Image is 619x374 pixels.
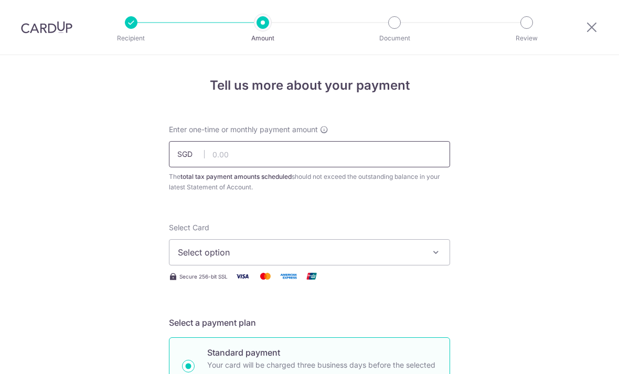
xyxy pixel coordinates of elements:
[169,172,450,193] div: The should not exceed the outstanding balance in your latest Statement of Account.
[178,246,422,259] span: Select option
[488,33,565,44] p: Review
[278,270,299,283] img: American Express
[21,21,72,34] img: CardUp
[255,270,276,283] img: Mastercard
[179,272,228,281] span: Secure 256-bit SSL
[24,7,46,17] span: Help
[232,270,253,283] img: Visa
[169,223,209,232] span: translation missing: en.payables.payment_networks.credit_card.summary.labels.select_card
[169,316,450,329] h5: Select a payment plan
[169,76,450,95] h4: Tell us more about your payment
[92,33,170,44] p: Recipient
[207,346,437,359] p: Standard payment
[356,33,433,44] p: Document
[169,239,450,265] button: Select option
[169,141,450,167] input: 0.00
[301,270,322,283] img: Union Pay
[180,173,292,180] b: total tax payment amounts scheduled
[177,149,205,159] span: SGD
[169,124,318,135] span: Enter one-time or monthly payment amount
[224,33,302,44] p: Amount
